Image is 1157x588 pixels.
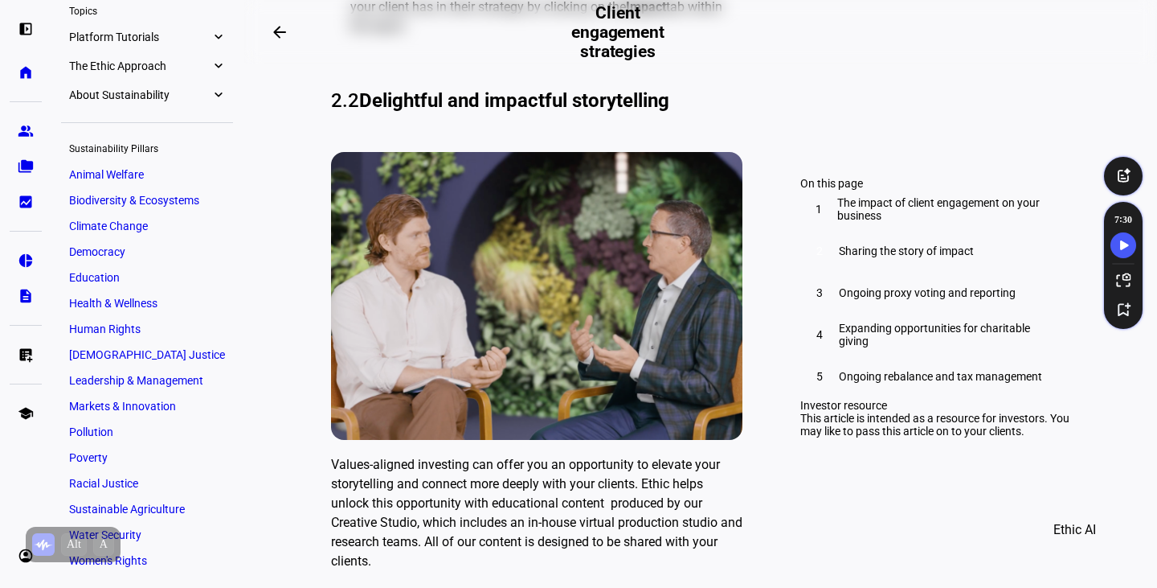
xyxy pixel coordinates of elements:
[61,395,233,417] a: Markets & Innovation
[18,21,34,37] eth-mat-symbol: left_panel_open
[10,186,42,218] a: bid_landscape
[69,426,113,438] span: Pollution
[810,199,828,219] div: 1
[69,88,211,101] span: About Sustainability
[61,524,233,546] a: Water Security
[69,168,144,181] span: Animal Welfare
[69,220,148,232] span: Climate Change
[69,503,185,516] span: Sustainable Agriculture
[10,56,42,88] a: home
[69,297,157,310] span: Health & Wellness
[18,405,34,421] eth-mat-symbol: school
[10,150,42,183] a: folder_copy
[69,194,199,207] span: Biodiversity & Ecosystems
[18,253,34,269] eth-mat-symbol: pie_chart
[69,348,225,361] span: [DEMOGRAPHIC_DATA] Justice
[61,241,233,263] a: Democracy
[810,367,829,386] div: 5
[10,280,42,312] a: description
[1053,511,1096,549] span: Ethic AI
[810,283,829,302] div: 3
[61,421,233,443] a: Pollution
[800,177,1070,190] div: On this page
[10,245,42,277] a: pie_chart
[211,87,225,103] eth-mat-symbol: expand_more
[211,29,225,45] eth-mat-symbol: expand_more
[61,292,233,315] a: Health & Wellness
[839,245,974,257] span: Sharing the story of impact
[61,136,233,158] div: Sustainability Pillars
[61,266,233,289] a: Education
[61,343,233,366] a: [DEMOGRAPHIC_DATA] Justice
[61,446,233,469] a: Poverty
[839,286,1016,299] span: Ongoing proxy voting and reporting
[69,60,211,72] span: The Ethic Approach
[810,325,829,344] div: 4
[61,215,233,237] a: Climate Change
[1031,511,1118,549] button: Ethic AI
[61,318,233,340] a: Human Rights
[69,323,141,335] span: Human Rights
[331,152,742,440] img: __wf_reserved_inherit
[61,472,233,495] a: Racial Justice
[18,158,34,175] eth-mat-symbol: folder_copy
[69,477,138,490] span: Racial Justice
[61,163,233,186] a: Animal Welfare
[69,271,120,284] span: Education
[555,3,681,61] h2: Client engagement strategies
[61,369,233,392] a: Leadership & Management
[839,322,1061,347] span: Expanding opportunities for charitable giving
[61,189,233,212] a: Biodiversity & Ecosystems
[69,451,108,464] span: Poverty
[359,89,669,112] strong: Delightful and impactful storytelling
[18,548,34,564] eth-mat-symbol: account_circle
[331,88,742,113] h4: 2.2
[61,549,233,572] a: Women's Rights
[61,498,233,520] a: Sustainable Agriculture
[18,64,34,80] eth-mat-symbol: home
[69,31,211,43] span: Platform Tutorials
[69,374,203,387] span: Leadership & Management
[837,196,1061,222] span: The impact of client engagement on your business
[800,412,1070,438] div: This article is intended as a resource for investors. You may like to pass this article on to you...
[18,123,34,139] eth-mat-symbol: group
[69,245,125,258] span: Democracy
[211,58,225,74] eth-mat-symbol: expand_more
[800,399,1070,412] div: Investor resource
[331,455,742,571] p: Values-aligned investing can offer you an opportunity to elevate your storytelling and connect mo...
[270,23,289,42] mat-icon: arrow_backwards
[810,241,829,261] div: 2
[18,194,34,210] eth-mat-symbol: bid_landscape
[69,400,176,413] span: Markets & Innovation
[18,347,34,363] eth-mat-symbol: list_alt_add
[839,370,1042,383] span: Ongoing rebalance and tax management
[18,288,34,304] eth-mat-symbol: description
[10,115,42,147] a: group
